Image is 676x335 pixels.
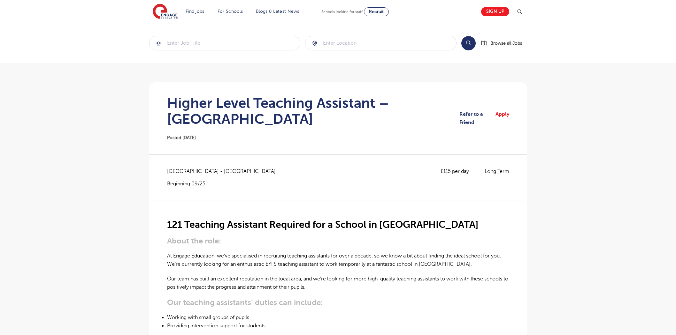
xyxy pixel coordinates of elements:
[459,110,491,127] a: Refer to a Friend
[150,36,300,50] input: Submit
[167,236,221,245] strong: About the role:
[441,167,477,175] p: £115 per day
[485,167,509,175] p: Long Term
[490,40,522,47] span: Browse all Jobs
[218,9,243,14] a: For Schools
[305,36,456,50] input: Submit
[167,313,509,322] li: Working with small groups of pupils
[369,9,384,14] span: Recruit
[481,40,527,47] a: Browse all Jobs
[481,7,509,16] a: Sign up
[321,10,363,14] span: Schools looking for staff
[167,95,459,127] h1: Higher Level Teaching Assistant – [GEOGRAPHIC_DATA]
[167,275,509,292] p: Our team has built an excellent reputation in the local area, and we’re looking for more high-qua...
[495,110,509,127] a: Apply
[167,322,509,330] li: Providing intervention support for students
[461,36,476,50] button: Search
[364,7,389,16] a: Recruit
[167,167,282,175] span: [GEOGRAPHIC_DATA] - [GEOGRAPHIC_DATA]
[256,9,299,14] a: Blogs & Latest News
[305,36,457,50] div: Submit
[186,9,204,14] a: Find jobs
[167,180,282,187] p: Beginning 09/25
[149,36,301,50] div: Submit
[167,252,509,269] p: At Engage Education, we’ve specialised in recruiting teaching assistants for over a decade, so we...
[167,298,323,307] strong: Our teaching assistants’ duties can include:
[167,219,509,230] h2: 121 Teaching Assistant Required for a School in [GEOGRAPHIC_DATA]
[167,135,196,140] span: Posted [DATE]
[153,4,178,20] img: Engage Education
